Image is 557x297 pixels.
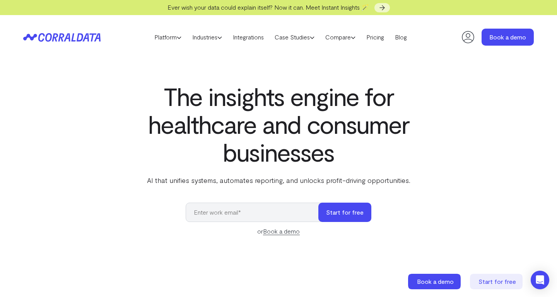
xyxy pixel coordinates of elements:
[263,227,300,235] a: Book a demo
[121,82,436,166] h1: The insights engine for healthcare and consumer businesses
[167,3,369,11] span: Ever wish your data could explain itself? Now it can. Meet Instant Insights 🪄
[187,31,227,43] a: Industries
[478,278,516,285] span: Start for free
[482,29,534,46] a: Book a demo
[227,31,269,43] a: Integrations
[408,274,462,289] a: Book a demo
[320,31,361,43] a: Compare
[390,31,412,43] a: Blog
[470,274,524,289] a: Start for free
[149,31,187,43] a: Platform
[531,271,549,289] div: Open Intercom Messenger
[186,227,371,236] div: or
[121,175,436,185] p: AI that unifies systems, automates reporting, and unlocks profit-driving opportunities.
[318,203,371,222] button: Start for free
[269,31,320,43] a: Case Studies
[361,31,390,43] a: Pricing
[417,278,454,285] span: Book a demo
[186,203,326,222] input: Enter work email*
